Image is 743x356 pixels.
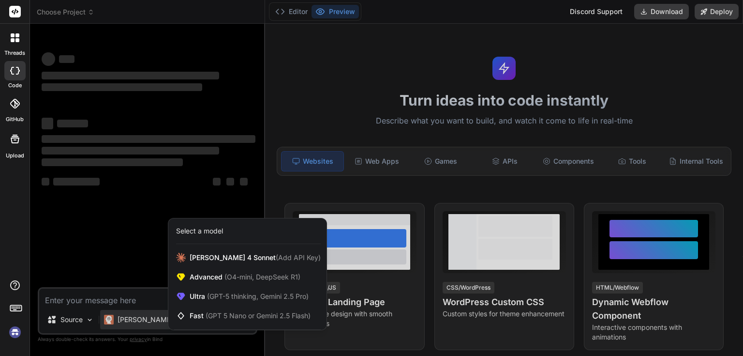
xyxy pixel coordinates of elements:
[6,115,24,124] label: GitHub
[206,311,311,320] span: (GPT 5 Nano or Gemini 2.5 Flash)
[6,152,24,160] label: Upload
[7,324,23,341] img: signin
[190,272,300,282] span: Advanced
[190,292,309,301] span: Ultra
[190,311,311,321] span: Fast
[223,273,300,281] span: (O4-mini, DeepSeek R1)
[190,253,321,263] span: [PERSON_NAME] 4 Sonnet
[176,226,223,236] div: Select a model
[4,49,25,57] label: threads
[205,292,309,300] span: (GPT-5 thinking, Gemini 2.5 Pro)
[276,253,321,262] span: (Add API Key)
[8,81,22,90] label: code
